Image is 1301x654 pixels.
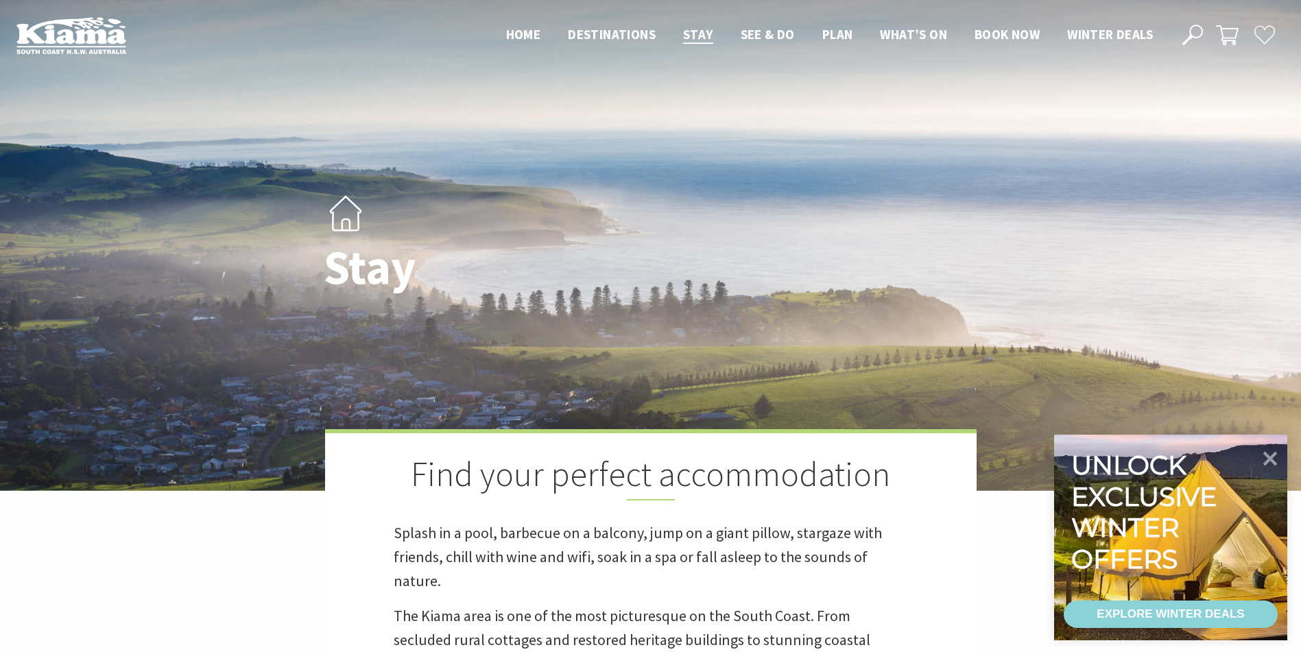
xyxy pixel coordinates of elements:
span: Book now [975,26,1040,43]
a: EXPLORE WINTER DEALS [1064,601,1278,628]
div: Unlock exclusive winter offers [1071,450,1223,574]
span: Plan [822,26,853,43]
p: Splash in a pool, barbecue on a balcony, jump on a giant pillow, stargaze with friends, chill wit... [394,521,908,594]
nav: Main Menu [492,24,1167,47]
div: EXPLORE WINTER DEALS [1097,601,1244,628]
span: See & Do [741,26,795,43]
img: Kiama Logo [16,16,126,54]
span: What’s On [880,26,947,43]
span: Home [506,26,541,43]
h1: Stay [324,241,711,293]
span: Stay [683,26,713,43]
span: Destinations [568,26,656,43]
h2: Find your perfect accommodation [394,454,908,500]
span: Winter Deals [1067,26,1153,43]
